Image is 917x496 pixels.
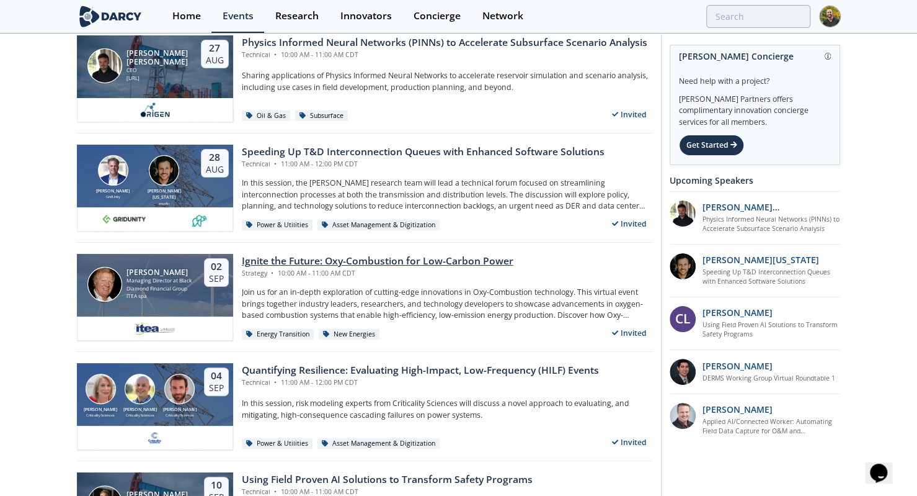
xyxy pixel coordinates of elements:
[606,325,652,341] div: Invited
[295,110,348,122] div: Subsurface
[223,11,254,21] div: Events
[120,407,160,413] div: [PERSON_NAME]
[679,135,744,156] div: Get Started
[679,45,831,67] div: [PERSON_NAME] Concierge
[126,66,190,74] div: CEO
[98,155,128,186] img: Brian Fitzsimons
[242,70,652,93] p: Sharing applications of Physics Informed Neural Networks to accelerate reservoir simulation and s...
[242,438,313,449] div: Power & Utilities
[242,378,599,388] div: Technical 11:00 AM - 12:00 PM CDT
[209,479,224,492] div: 10
[242,178,652,212] p: In this session, the [PERSON_NAME] research team will lead a technical forum focused on streamlin...
[209,382,224,394] div: Sep
[606,435,652,450] div: Invited
[81,407,121,413] div: [PERSON_NAME]
[126,292,193,300] div: ITEA spa
[126,277,193,292] div: Managing Director at Black Diamond Financial Group
[206,55,224,66] div: Aug
[275,11,319,21] div: Research
[702,374,835,384] a: DERMS Working Group Virtual Roundtable 1
[272,378,279,387] span: •
[77,6,144,27] img: logo-wide.svg
[242,398,652,421] p: In this session, risk modeling experts from Criticality Sciences will discuss a novel approach to...
[145,201,184,206] div: envelio
[242,110,291,122] div: Oil & Gas
[242,220,313,231] div: Power & Utilities
[206,151,224,164] div: 28
[242,35,647,50] div: Physics Informed Neural Networks (PINNs) to Accelerate Subsurface Scenario Analysis
[706,5,810,28] input: Advanced Search
[126,74,190,83] div: [URL]
[164,374,195,404] img: Ross Dakin
[702,268,841,287] a: Speeding Up T&D Interconnection Queues with Enhanced Software Solutions
[126,268,193,277] div: [PERSON_NAME]
[126,49,190,66] div: [PERSON_NAME] [PERSON_NAME]
[209,370,224,382] div: 04
[414,11,461,21] div: Concierge
[172,11,201,21] div: Home
[125,374,155,404] img: Ben Ruddell
[702,253,819,266] p: [PERSON_NAME][US_STATE]
[269,269,276,277] span: •
[670,253,696,279] img: 1b183925-147f-4a47-82c9-16eeeed5003c
[160,407,200,413] div: [PERSON_NAME]
[242,287,652,321] p: Join us for an in-depth exploration of cutting-edge innovations in Oxy-Combustion technology. Thi...
[120,413,160,418] div: Criticality Sciences
[670,201,696,227] img: 20112e9a-1f67-404a-878c-a26f1c79f5da
[102,212,146,227] img: 10e008b0-193f-493d-a134-a0520e334597
[77,35,652,122] a: Ruben Rodriguez Torrado [PERSON_NAME] [PERSON_NAME] CEO [URL] 27 Aug Physics Informed Neural Netw...
[81,413,121,418] div: Criticality Sciences
[670,306,696,332] div: CL
[94,188,132,195] div: [PERSON_NAME]
[160,413,200,418] div: Criticality Sciences
[209,273,224,284] div: Sep
[192,212,207,227] img: 336b6de1-6040-4323-9c13-5718d9811639
[242,329,314,340] div: Energy Transition
[77,363,652,450] a: Susan Ginsburg [PERSON_NAME] Criticality Sciences Ben Ruddell [PERSON_NAME] Criticality Sciences ...
[702,215,841,235] a: Physics Informed Neural Networks (PINNs) to Accelerate Subsurface Scenario Analysis
[670,403,696,429] img: 257d1208-f7de-4aa6-9675-f79dcebd2004
[242,50,647,60] div: Technical 10:00 AM - 11:00 AM CDT
[679,67,831,87] div: Need help with a project?
[606,107,652,122] div: Invited
[145,188,184,201] div: [PERSON_NAME][US_STATE]
[865,446,905,484] iframe: chat widget
[86,374,116,404] img: Susan Ginsburg
[206,42,224,55] div: 27
[606,216,652,232] div: Invited
[272,50,279,59] span: •
[242,160,605,169] div: Technical 11:00 AM - 12:00 PM CDT
[482,11,523,21] div: Network
[702,359,773,372] p: [PERSON_NAME]
[87,48,122,83] img: Ruben Rodriguez Torrado
[77,254,652,341] a: Patrick Imeson [PERSON_NAME] Managing Director at Black Diamond Financial Group ITEA spa 02 Sep I...
[702,320,841,340] a: Using Field Proven AI Solutions to Transform Safety Programs
[825,53,831,60] img: information.svg
[242,254,513,269] div: Ignite the Future: Oxy-Combustion for Low-Carbon Power
[679,87,831,128] div: [PERSON_NAME] Partners offers complimentary innovation concierge services for all members.
[77,145,652,232] a: Brian Fitzsimons [PERSON_NAME] GridUnity Luigi Montana [PERSON_NAME][US_STATE] envelio 28 Aug Spe...
[149,155,179,186] img: Luigi Montana
[94,194,132,199] div: GridUnity
[242,472,533,487] div: Using Field Proven AI Solutions to Transform Safety Programs
[133,321,177,336] img: e2203200-5b7a-4eed-a60e-128142053302
[702,403,773,416] p: [PERSON_NAME]
[272,487,279,496] span: •
[147,430,162,445] img: f59c13b7-8146-4c0f-b540-69d0cf6e4c34
[670,359,696,385] img: 47e0ea7c-5f2f-49e4-bf12-0fca942f69fc
[206,164,224,175] div: Aug
[319,329,380,340] div: New Energies
[702,306,773,319] p: [PERSON_NAME]
[272,160,279,168] span: •
[209,261,224,273] div: 02
[702,201,841,214] p: [PERSON_NAME] [PERSON_NAME]
[819,6,841,27] img: Profile
[702,417,841,437] a: Applied AI/Connected Worker: Automating Field Data Capture for O&M and Construction
[242,145,605,160] div: Speeding Up T&D Interconnection Queues with Enhanced Software Solutions
[242,269,513,279] div: Strategy 10:00 AM - 11:00 AM CDT
[87,267,122,302] img: Patrick Imeson
[242,363,599,378] div: Quantifying Resilience: Evaluating High-Impact, Low-Frequency (HILF) Events
[340,11,392,21] div: Innovators
[670,169,840,191] div: Upcoming Speakers
[317,220,440,231] div: Asset Management & Digitization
